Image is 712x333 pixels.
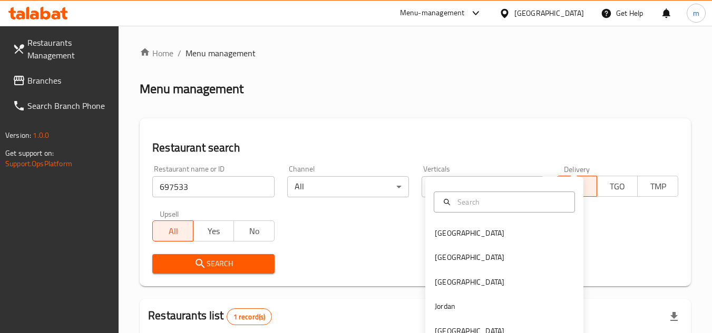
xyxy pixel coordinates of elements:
[198,224,230,239] span: Yes
[661,304,687,329] div: Export file
[287,176,409,197] div: All
[435,300,455,312] div: Jordan
[4,30,119,68] a: Restaurants Management
[152,140,678,156] h2: Restaurant search
[27,74,111,87] span: Branches
[178,47,181,59] li: /
[186,47,256,59] span: Menu management
[140,47,691,59] nav: breadcrumb
[227,312,272,322] span: 1 record(s)
[5,157,72,170] a: Support.OpsPlatform
[422,176,543,197] div: All
[5,146,54,160] span: Get support on:
[160,210,179,217] label: Upsell
[140,47,173,59] a: Home
[140,80,243,97] h2: Menu management
[435,227,504,239] div: [GEOGRAPHIC_DATA]
[27,36,111,62] span: Restaurants Management
[238,224,270,239] span: No
[4,93,119,118] a: Search Branch Phone
[27,99,111,112] span: Search Branch Phone
[152,176,274,197] input: Search for restaurant name or ID..
[637,176,678,197] button: TMP
[693,7,699,19] span: m
[435,276,504,288] div: [GEOGRAPHIC_DATA]
[33,128,49,142] span: 1.0.0
[597,176,638,197] button: TGO
[148,308,272,325] h2: Restaurants list
[564,165,590,173] label: Delivery
[157,224,189,239] span: All
[233,220,275,241] button: No
[5,128,31,142] span: Version:
[193,220,234,241] button: Yes
[400,7,465,19] div: Menu-management
[642,179,674,194] span: TMP
[152,220,193,241] button: All
[601,179,633,194] span: TGO
[435,251,504,263] div: [GEOGRAPHIC_DATA]
[152,254,274,274] button: Search
[4,68,119,93] a: Branches
[514,7,584,19] div: [GEOGRAPHIC_DATA]
[453,196,568,208] input: Search
[161,257,266,270] span: Search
